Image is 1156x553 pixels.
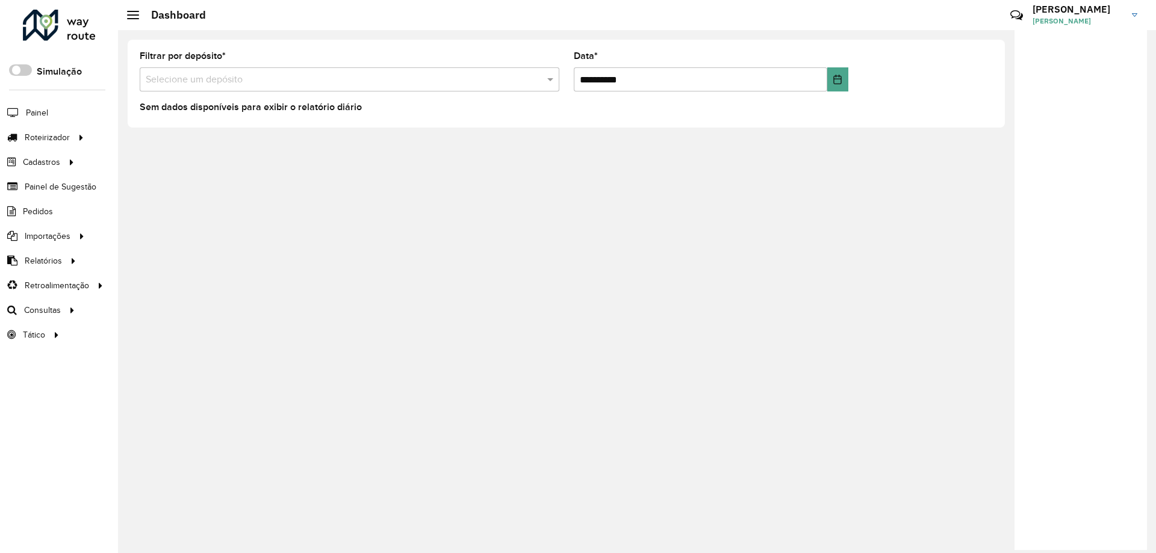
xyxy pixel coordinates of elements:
a: Contato Rápido [1004,2,1030,28]
span: Retroalimentação [25,279,89,292]
span: Relatórios [25,255,62,267]
span: Tático [23,329,45,341]
span: Cadastros [23,156,60,168]
span: [PERSON_NAME] [1033,16,1123,26]
label: Sem dados disponíveis para exibir o relatório diário [140,100,362,114]
h3: [PERSON_NAME] [1033,4,1123,15]
h2: Dashboard [139,8,206,22]
label: Simulação [37,64,82,79]
span: Consultas [24,304,61,317]
label: Filtrar por depósito [140,49,226,63]
span: Pedidos [23,205,53,218]
span: Roteirizador [25,131,70,144]
span: Importações [25,230,70,243]
button: Choose Date [827,67,848,91]
span: Painel de Sugestão [25,181,96,193]
label: Data [574,49,598,63]
span: Painel [26,107,48,119]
